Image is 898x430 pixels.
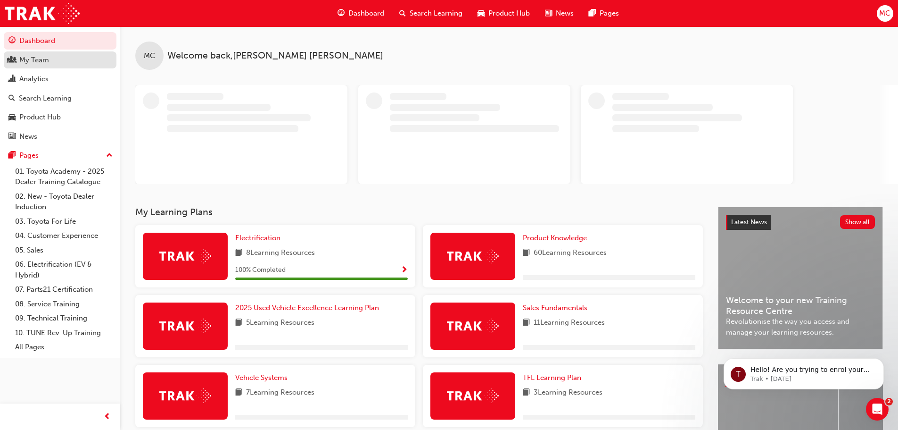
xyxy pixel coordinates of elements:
span: 100 % Completed [235,265,286,276]
span: Search Learning [410,8,462,19]
a: 02. New - Toyota Dealer Induction [11,189,116,214]
span: book-icon [235,247,242,259]
img: Trak [447,249,499,263]
span: book-icon [523,387,530,399]
span: Vehicle Systems [235,373,288,382]
span: news-icon [545,8,552,19]
a: 04. Customer Experience [11,228,116,243]
button: MC [877,5,893,22]
a: Dashboard [4,32,116,50]
a: guage-iconDashboard [330,4,392,23]
span: 5 Learning Resources [246,317,314,329]
span: 7 Learning Resources [246,387,314,399]
span: car-icon [478,8,485,19]
span: chart-icon [8,75,16,84]
img: Trak [159,319,211,333]
span: prev-icon [104,411,111,423]
a: 2025 Used Vehicle Excellence Learning Plan [235,303,383,313]
a: Search Learning [4,90,116,107]
button: Show Progress [401,264,408,276]
span: Electrification [235,234,280,242]
span: MC [144,51,155,61]
span: guage-icon [338,8,345,19]
span: book-icon [523,247,530,259]
a: news-iconNews [537,4,581,23]
span: Pages [600,8,619,19]
span: car-icon [8,113,16,122]
a: Analytics [4,70,116,88]
span: 2 [885,398,893,405]
span: book-icon [235,387,242,399]
img: Trak [447,319,499,333]
a: 01. Toyota Academy - 2025 Dealer Training Catalogue [11,164,116,189]
span: news-icon [8,133,16,141]
div: Analytics [19,74,49,84]
a: TFL Learning Plan [523,372,585,383]
span: people-icon [8,56,16,65]
span: 11 Learning Resources [534,317,605,329]
span: search-icon [399,8,406,19]
a: Electrification [235,233,284,244]
div: Product Hub [19,112,61,123]
a: 08. Service Training [11,297,116,312]
a: My Team [4,51,116,69]
span: Revolutionise the way you access and manage your learning resources. [726,316,875,337]
span: Show Progress [401,266,408,275]
span: guage-icon [8,37,16,45]
button: Pages [4,147,116,164]
a: Product Hub [4,109,116,126]
a: 03. Toyota For Life [11,214,116,229]
h3: My Learning Plans [135,207,703,218]
a: News [4,128,116,145]
span: pages-icon [589,8,596,19]
span: pages-icon [8,152,16,160]
span: up-icon [106,150,113,162]
a: search-iconSearch Learning [392,4,470,23]
span: News [556,8,574,19]
span: book-icon [523,317,530,329]
span: MC [879,8,890,19]
span: Product Knowledge [523,234,587,242]
a: Latest NewsShow all [726,215,875,230]
div: Search Learning [19,93,72,104]
a: All Pages [11,340,116,354]
a: 10. TUNE Rev-Up Training [11,326,116,340]
a: 05. Sales [11,243,116,258]
div: Pages [19,150,39,161]
a: pages-iconPages [581,4,626,23]
img: Trak [159,388,211,403]
span: Latest News [731,218,767,226]
a: 06. Electrification (EV & Hybrid) [11,257,116,282]
a: car-iconProduct Hub [470,4,537,23]
div: My Team [19,55,49,66]
a: Vehicle Systems [235,372,291,383]
span: search-icon [8,94,15,103]
iframe: Intercom notifications message [709,338,898,405]
span: Dashboard [348,8,384,19]
a: Sales Fundamentals [523,303,591,313]
span: 8 Learning Resources [246,247,315,259]
button: Show all [840,215,875,229]
span: Product Hub [488,8,530,19]
span: Welcome back , [PERSON_NAME] [PERSON_NAME] [167,51,383,61]
img: Trak [5,3,80,24]
a: Latest NewsShow allWelcome to your new Training Resource CentreRevolutionise the way you access a... [718,207,883,349]
span: 2025 Used Vehicle Excellence Learning Plan [235,304,379,312]
span: Sales Fundamentals [523,304,587,312]
a: Product Knowledge [523,233,591,244]
span: book-icon [235,317,242,329]
img: Trak [447,388,499,403]
a: 07. Parts21 Certification [11,282,116,297]
img: Trak [159,249,211,263]
a: 09. Technical Training [11,311,116,326]
span: Welcome to your new Training Resource Centre [726,295,875,316]
span: 60 Learning Resources [534,247,607,259]
span: 3 Learning Resources [534,387,602,399]
span: TFL Learning Plan [523,373,581,382]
